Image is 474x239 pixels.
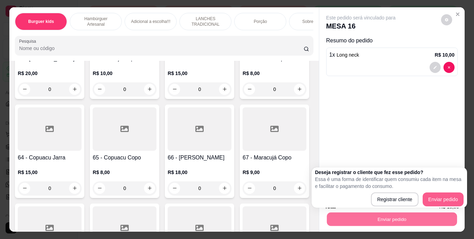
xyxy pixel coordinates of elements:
button: increase-product-quantity [219,183,230,194]
button: decrease-product-quantity [430,62,441,73]
p: Resumo do pedido [326,36,458,45]
button: increase-product-quantity [144,183,155,194]
p: R$ 8,00 [243,70,306,77]
button: decrease-product-quantity [441,14,452,25]
p: R$ 8,00 [93,169,156,176]
p: R$ 9,00 [243,169,306,176]
p: R$ 18,00 [168,169,231,176]
button: Enviar pedido [327,213,457,226]
button: increase-product-quantity [294,183,305,194]
h4: 65 - Copuacu Copo [93,154,156,162]
button: Close [452,9,463,20]
button: decrease-product-quantity [94,84,105,95]
button: decrease-product-quantity [19,84,30,95]
p: R$ 15,00 [168,70,231,77]
p: Sobremesa !!! [302,19,328,24]
p: Hambúrguer Artesanal [76,16,116,27]
p: LANCHES TRADICIONAL [185,16,226,27]
p: MESA 16 [326,21,396,31]
h4: 67 - Maracujá Copo [243,154,306,162]
button: decrease-product-quantity [169,183,180,194]
p: R$ 15,00 [18,169,82,176]
button: Registrar cliente [371,192,418,206]
h4: 64 - Copuacu Jarra [18,154,82,162]
button: decrease-product-quantity [169,84,180,95]
button: decrease-product-quantity [94,183,105,194]
p: Essa é uma forma de identificar quem consumiu cada item na mesa e facilitar o pagamento do consumo. [315,176,464,190]
p: Adicional a escolha!!! [131,19,170,24]
input: Pesquisa [19,45,304,52]
p: Burguer kids [28,19,54,24]
button: increase-product-quantity [294,84,305,95]
button: increase-product-quantity [144,84,155,95]
p: 1 x [329,51,359,59]
button: increase-product-quantity [69,84,80,95]
button: increase-product-quantity [69,183,80,194]
button: increase-product-quantity [219,84,230,95]
p: R$ 20,00 [18,70,82,77]
p: R$ 10,00 [435,51,455,58]
p: Porção [254,19,267,24]
p: R$ 10,00 [93,70,156,77]
h2: Deseja registrar o cliente que fez esse pedido? [315,169,464,176]
p: Este pedido será vinculado para [326,14,396,21]
span: Long neck [337,52,359,58]
label: Pesquisa [19,38,39,44]
button: decrease-product-quantity [19,183,30,194]
button: decrease-product-quantity [244,183,255,194]
button: decrease-product-quantity [443,62,455,73]
button: Enviar pedido [423,192,464,206]
button: decrease-product-quantity [244,84,255,95]
h4: 66 - [PERSON_NAME] [168,154,231,162]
